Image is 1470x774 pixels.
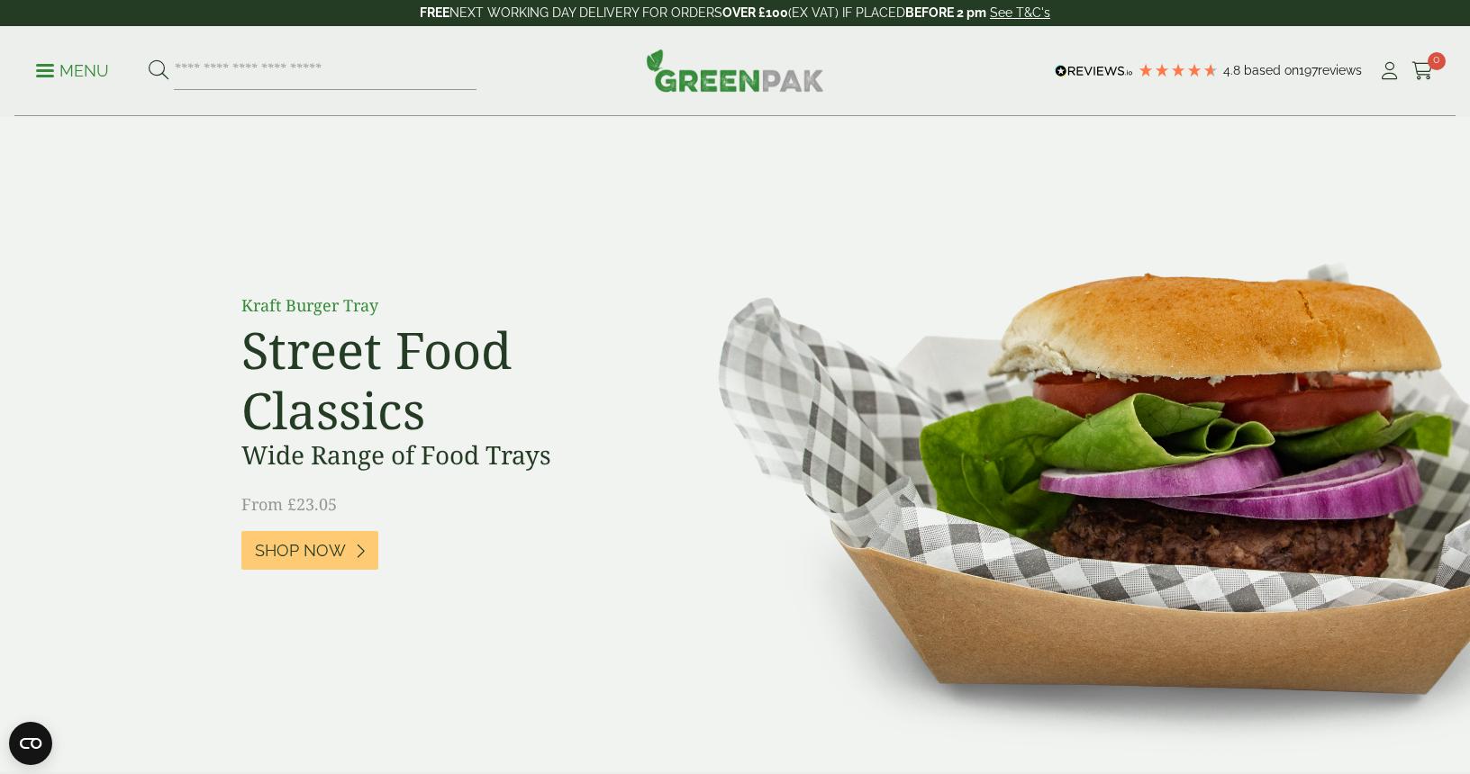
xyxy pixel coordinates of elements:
[9,722,52,765] button: Open CMP widget
[420,5,449,20] strong: FREE
[1223,63,1244,77] span: 4.8
[241,531,378,570] a: Shop Now
[1138,62,1219,78] div: 4.79 Stars
[1055,65,1133,77] img: REVIEWS.io
[990,5,1050,20] a: See T&C's
[905,5,986,20] strong: BEFORE 2 pm
[241,440,647,471] h3: Wide Range of Food Trays
[1244,63,1299,77] span: Based on
[1428,52,1446,70] span: 0
[241,293,647,318] p: Kraft Burger Tray
[36,60,109,78] a: Menu
[241,319,647,440] h2: Street Food Classics
[241,493,337,515] span: From £23.05
[661,117,1470,771] img: Street Food Classics
[646,49,824,92] img: GreenPak Supplies
[722,5,788,20] strong: OVER £100
[1411,62,1434,80] i: Cart
[1318,63,1362,77] span: reviews
[36,60,109,82] p: Menu
[255,541,346,561] span: Shop Now
[1378,62,1401,80] i: My Account
[1299,63,1318,77] span: 197
[1411,58,1434,85] a: 0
